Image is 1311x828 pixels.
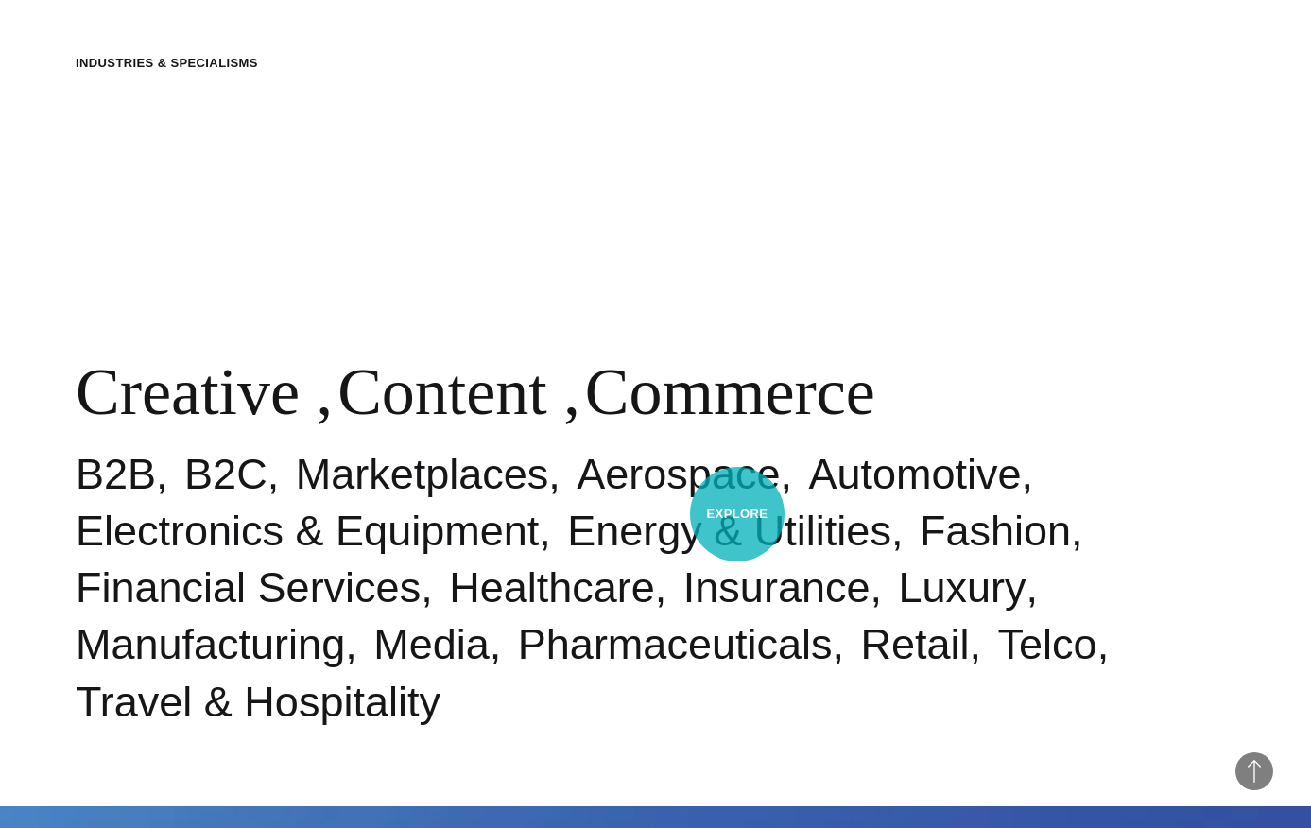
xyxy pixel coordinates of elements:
a: Insurance [683,563,871,612]
a: Financial Services [76,563,421,612]
a: Travel & Hospitality [76,678,440,726]
button: Back to Top [1235,752,1273,790]
a: Luxury [899,563,1026,612]
a: Electronics & Equipment [76,507,539,555]
a: Manufacturing [76,620,345,668]
a: Content [337,355,547,428]
a: Energy & Utilities [567,507,891,555]
a: Creative [76,355,300,428]
a: Media [373,620,490,668]
a: Automotive [808,450,1021,498]
a: Telco [998,620,1097,668]
a: Healthcare [449,563,655,612]
a: B2C [184,450,267,498]
a: B2B [76,450,156,498]
a: Pharmaceuticals [518,620,833,668]
div: Industries & Specialisms [76,54,258,73]
a: Commerce [585,355,875,428]
a: Aerospace [577,450,780,498]
span: , [563,355,580,428]
a: Fashion [920,507,1071,555]
span: , [317,355,334,428]
a: Retail [861,620,970,668]
a: Marketplaces [296,450,549,498]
